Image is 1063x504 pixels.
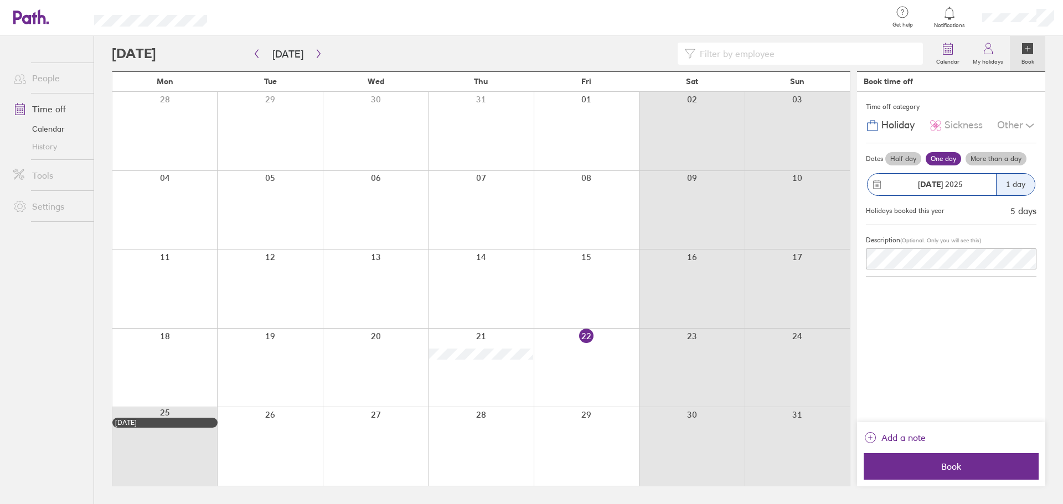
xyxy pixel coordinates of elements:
div: 5 days [1010,206,1036,216]
a: Settings [4,195,94,217]
button: [DATE] 20251 day [866,168,1036,201]
span: Fri [581,77,591,86]
a: Calendar [4,120,94,138]
a: Book [1010,36,1045,71]
span: Sat [686,77,698,86]
span: Thu [474,77,488,86]
a: Calendar [930,36,966,71]
span: Book [871,461,1031,471]
button: Add a note [864,429,926,446]
label: Book [1015,55,1041,65]
button: Book [864,453,1039,480]
span: Mon [157,77,173,86]
span: Sickness [945,119,983,131]
span: 2025 [918,180,963,189]
span: Tue [264,77,277,86]
div: Other [997,115,1036,136]
label: More than a day [966,152,1026,165]
label: Half day [885,152,921,165]
span: Description [866,236,900,244]
a: Notifications [932,6,968,29]
button: [DATE] [264,45,312,63]
div: [DATE] [115,419,215,427]
span: Add a note [881,429,926,446]
div: Holidays booked this year [866,207,945,215]
div: Book time off [864,77,913,86]
div: 1 day [996,174,1035,195]
span: Holiday [881,119,915,131]
strong: [DATE] [918,179,943,189]
label: One day [926,152,961,165]
a: People [4,67,94,89]
span: Dates [866,155,883,163]
div: Time off category [866,98,1036,115]
a: History [4,138,94,155]
a: Tools [4,164,94,186]
a: Time off [4,98,94,120]
label: Calendar [930,55,966,65]
input: Filter by employee [695,43,916,64]
span: Notifications [932,22,968,29]
span: Get help [885,22,921,28]
span: Sun [790,77,804,86]
span: (Optional. Only you will see this) [900,237,981,244]
span: Wed [368,77,384,86]
label: My holidays [966,55,1010,65]
a: My holidays [966,36,1010,71]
